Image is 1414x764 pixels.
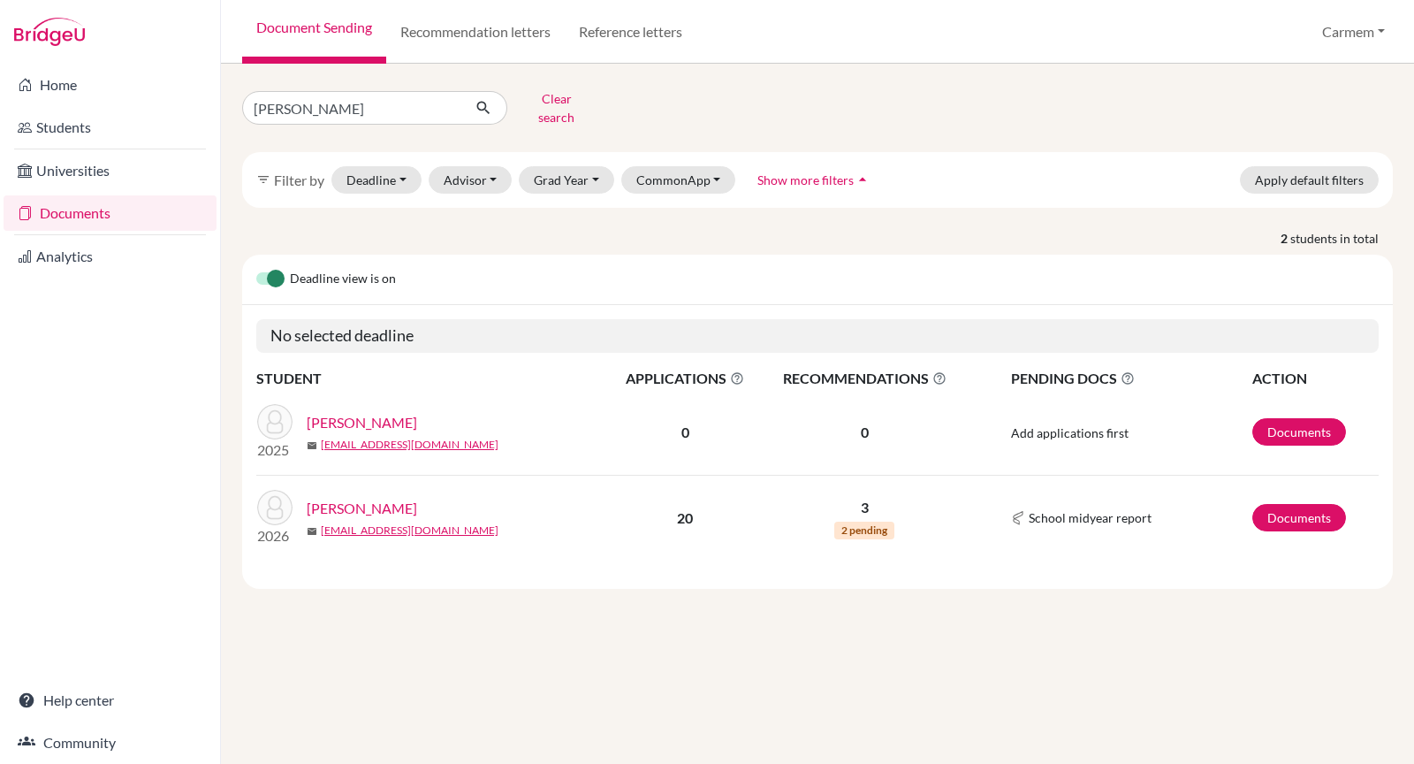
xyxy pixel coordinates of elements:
button: CommonApp [621,166,736,194]
a: Analytics [4,239,217,274]
i: arrow_drop_up [854,171,871,188]
a: Help center [4,683,217,718]
img: Marshall, Nicolas [257,404,293,439]
a: Students [4,110,217,145]
span: RECOMMENDATIONS [762,368,968,389]
button: Apply default filters [1240,166,1379,194]
p: 2026 [257,525,293,546]
a: Documents [4,195,217,231]
button: Show more filtersarrow_drop_up [742,166,886,194]
a: Community [4,725,217,760]
span: Add applications first [1011,425,1129,440]
span: 2 pending [834,522,894,539]
a: [PERSON_NAME] [307,498,417,519]
a: Documents [1252,418,1346,446]
span: Filter by [274,172,324,188]
span: mail [307,440,317,451]
button: Deadline [331,166,422,194]
a: [PERSON_NAME] [307,412,417,433]
img: Vazquez, Nicolas [257,490,293,525]
img: Bridge-U [14,18,85,46]
span: APPLICATIONS [611,368,760,389]
button: Clear search [507,85,605,131]
th: STUDENT [256,367,610,390]
a: Universities [4,153,217,188]
a: [EMAIL_ADDRESS][DOMAIN_NAME] [321,523,498,539]
p: 2025 [257,439,293,461]
span: students in total [1290,229,1393,248]
b: 0 [681,424,689,440]
img: Common App logo [1011,511,1025,525]
button: Advisor [429,166,513,194]
input: Find student by name... [242,91,461,125]
button: Carmem [1314,15,1393,49]
span: School midyear report [1029,508,1152,527]
a: [EMAIL_ADDRESS][DOMAIN_NAME] [321,437,498,453]
b: 20 [677,509,693,526]
strong: 2 [1281,229,1290,248]
a: Home [4,67,217,103]
p: 3 [762,497,968,518]
a: Documents [1252,504,1346,531]
th: ACTION [1251,367,1379,390]
span: Show more filters [757,172,854,187]
p: 0 [762,422,968,443]
button: Grad Year [519,166,614,194]
span: Deadline view is on [290,269,396,290]
span: mail [307,526,317,537]
span: PENDING DOCS [1011,368,1251,389]
h5: No selected deadline [256,319,1379,353]
i: filter_list [256,172,270,187]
